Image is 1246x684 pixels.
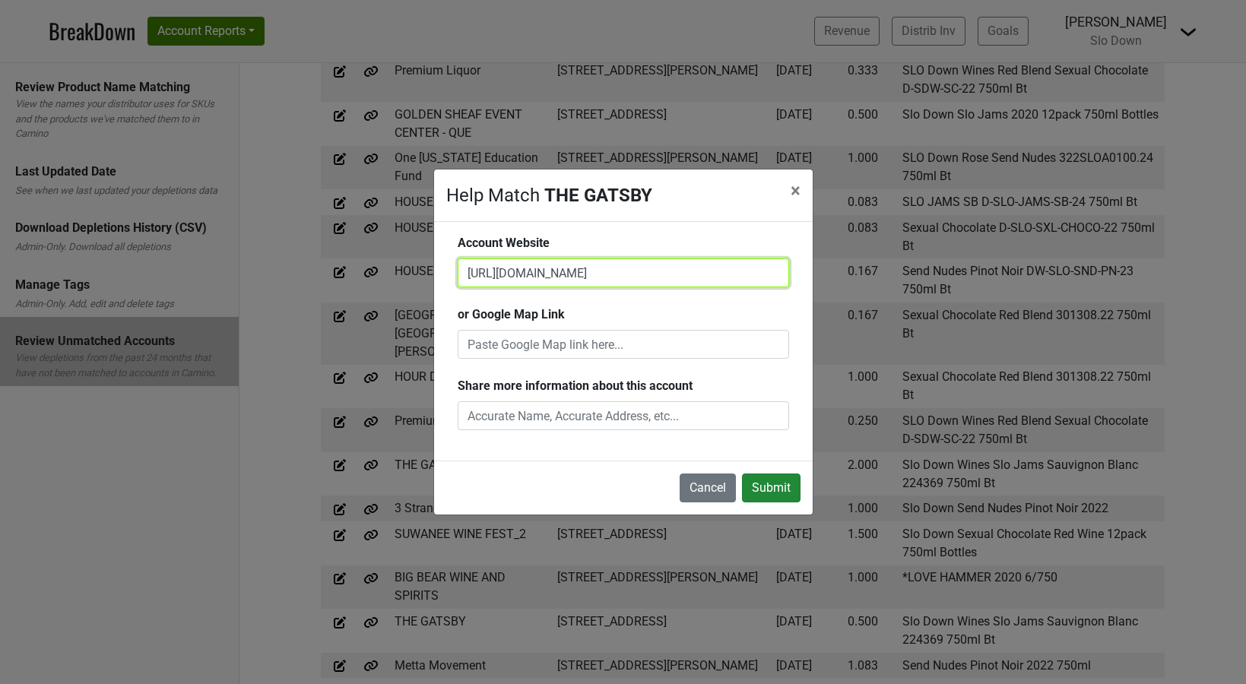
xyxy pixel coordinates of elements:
[544,185,652,206] strong: THE GATSBY
[458,401,789,430] input: Accurate Name, Accurate Address, etc...
[680,473,736,502] button: Cancel
[458,330,789,359] input: Paste Google Map link here...
[458,258,789,287] input: Paste website here...
[458,307,565,321] b: or Google Map Link
[446,182,652,209] div: Help Match
[458,236,550,250] b: Account Website
[742,473,801,502] button: Submit
[791,180,801,201] span: ×
[458,378,693,393] b: Share more information about this account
